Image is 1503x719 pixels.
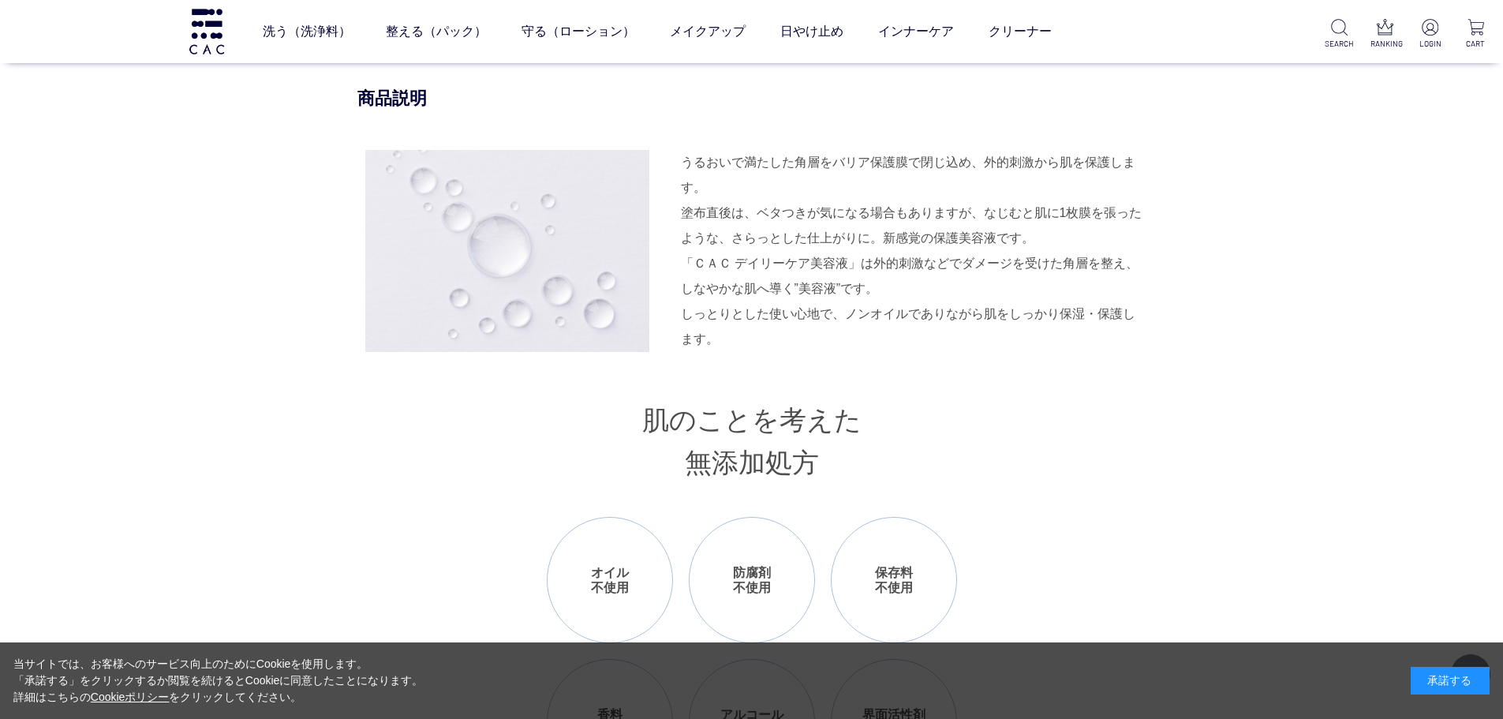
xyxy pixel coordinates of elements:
a: CART [1461,19,1490,50]
div: うるおいで満たした角層をバリア保護膜で閉じ込め、外的刺激から肌を保護します。 塗布直後は、ベタつきが気になる場合もありますが、なじむと肌に1枚膜を張ったような、さらっとした仕上がりに。新感覚の保... [681,150,1146,251]
div: 当サイトでは、お客様へのサービス向上のためにCookieを使用します。 「承諾する」をクリックするか閲覧を続けるとCookieに同意したことになります。 詳細はこちらの をクリックしてください。 [13,656,424,706]
p: RANKING [1370,38,1400,50]
li: 保存料 不使用 [831,517,957,643]
a: RANKING [1370,19,1400,50]
a: SEARCH [1325,19,1354,50]
p: SEARCH [1325,38,1354,50]
a: 守る（ローション） [522,9,635,54]
a: クリーナー [989,9,1052,54]
p: CART [1461,38,1490,50]
div: 商品説明 [357,87,1146,110]
a: 洗う（洗浄料） [263,9,351,54]
a: 日やけ止め [780,9,843,54]
h3: 肌のことを考えた 無添加処方 [357,399,1146,485]
a: インナーケア [878,9,954,54]
a: 整える（パック） [386,9,487,54]
div: 「ＣＡＣ デイリーケア美容液」は外的刺激などでダメージを受けた角層を整え、しなやかな肌へ導く”美容液”です。 しっとりとした使い心地で、ノンオイルでありながら肌をしっかり保湿・保護します。 [681,251,1146,352]
a: LOGIN [1415,19,1445,50]
a: Cookieポリシー [91,691,170,703]
p: LOGIN [1415,38,1445,50]
div: 承諾する [1411,667,1490,695]
li: オイル 不使用 [547,517,673,643]
li: 防腐剤 不使用 [689,517,815,643]
a: メイクアップ [670,9,746,54]
img: logo [187,9,226,54]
